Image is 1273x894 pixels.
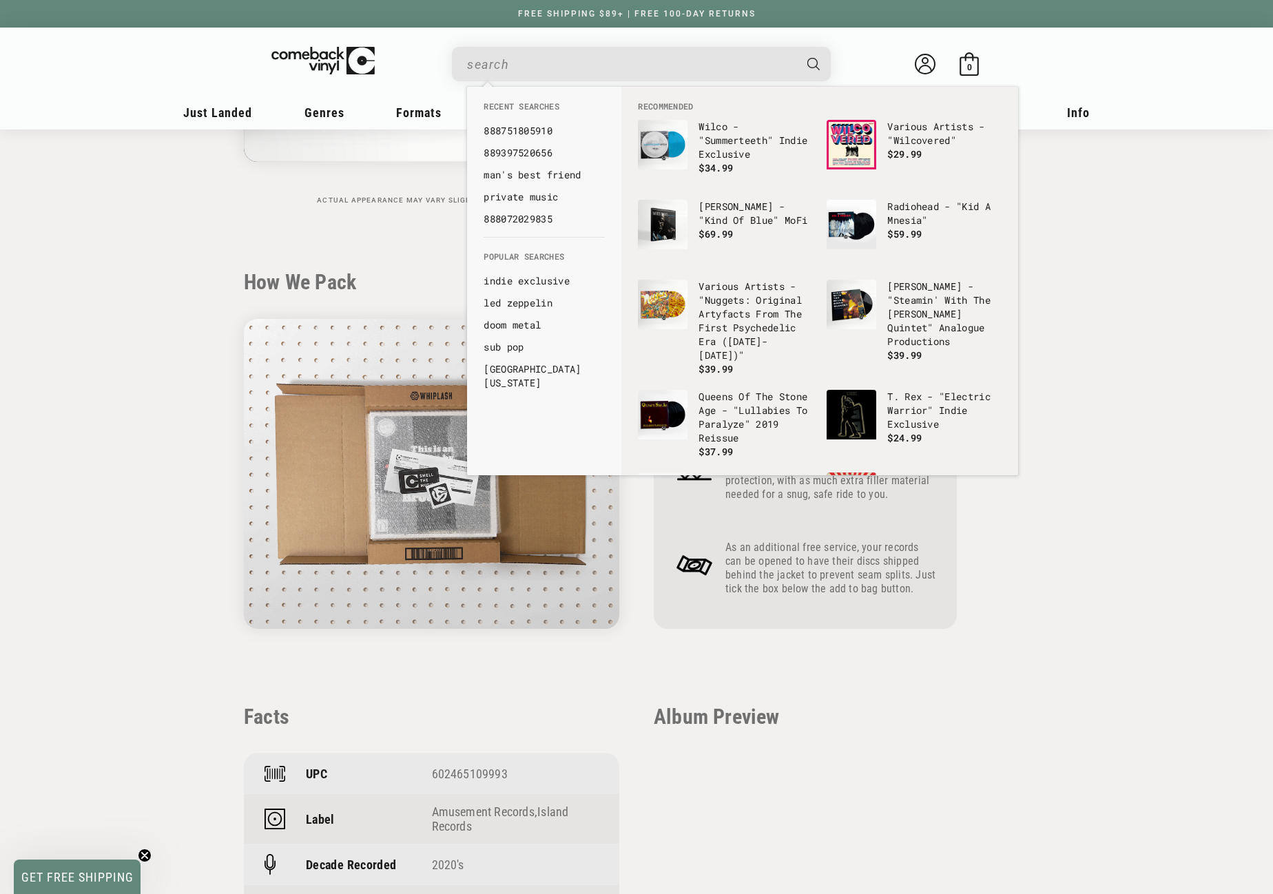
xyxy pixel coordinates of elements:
[631,466,820,545] li: default_products: The Beatles - "1"
[396,105,442,120] span: Formats
[827,390,876,439] img: T. Rex - "Electric Warrior" Indie Exclusive
[887,280,1002,349] p: [PERSON_NAME] - "Steamin' With The [PERSON_NAME] Quintet" Analogue Productions
[477,251,612,270] li: Popular Searches
[827,390,1002,456] a: T. Rex - "Electric Warrior" Indie Exclusive T. Rex - "Electric Warrior" Indie Exclusive $24.99
[432,767,599,781] div: 602465109993
[477,120,612,142] li: recent_searches: 888751805910
[674,545,714,585] img: Frame_4_2.png
[887,431,922,444] span: $24.99
[827,472,1002,539] a: Incubus - "Light Grenades" Regular Incubus - "Light Grenades" Regular
[887,227,922,240] span: $59.99
[304,105,344,120] span: Genres
[638,120,687,169] img: Wilco - "Summerteeth" Indie Exclusive
[467,87,621,237] div: Recent Searches
[887,472,1002,500] p: Incubus - "Light Grenades" Regular
[820,113,1008,193] li: default_products: Various Artists - "Wilcovered"
[432,804,535,819] a: Amusement Records
[244,705,619,729] p: Facts
[484,124,605,138] a: 888751805910
[477,101,612,120] li: Recent Searches
[698,445,733,458] span: $37.99
[638,472,813,539] a: The Beatles - "1" The Beatles - "1"
[477,164,612,186] li: recent_searches: man's best friend
[484,212,605,226] a: 888072029835
[21,870,134,884] span: GET FREE SHIPPING
[484,274,605,288] a: indie exclusive
[484,340,605,354] a: sub pop
[638,280,813,376] a: Various Artists - "Nuggets: Original Artyfacts From The First Psychedelic Era (1965-1968)" Variou...
[638,200,813,266] a: Miles Davis - "Kind Of Blue" MoFi [PERSON_NAME] - "Kind Of Blue" MoFi $69.99
[698,161,733,174] span: $34.99
[820,273,1008,369] li: default_products: Miles Davis - "Steamin' With The Miles Davis Quintet" Analogue Productions
[698,120,813,161] p: Wilco - "Summerteeth" Indie Exclusive
[138,849,152,862] button: Close teaser
[477,336,612,358] li: default_suggestions: sub pop
[698,200,813,227] p: [PERSON_NAME] - "Kind Of Blue" MoFi
[827,280,1002,362] a: Miles Davis - "Steamin' With The Miles Davis Quintet" Analogue Productions [PERSON_NAME] - "Steam...
[631,113,820,193] li: default_products: Wilco - "Summerteeth" Indie Exclusive
[484,190,605,204] a: private music
[887,120,1002,147] p: Various Artists - "Wilcovered"
[887,147,922,160] span: $29.99
[698,390,813,445] p: Queens Of The Stone Age - "Lullabies To Paralyze" 2019 Reissue
[827,120,1002,186] a: Various Artists - "Wilcovered" Various Artists - "Wilcovered" $29.99
[504,9,769,19] a: FREE SHIPPING $89+ | FREE 100-DAY RETURNS
[432,804,599,833] div: ,
[698,362,733,375] span: $39.99
[477,186,612,208] li: recent_searches: private music
[725,541,936,596] p: As an additional free service, your records can be opened to have their discs shipped behind the ...
[477,358,612,394] li: default_suggestions: hotel california
[698,280,813,362] p: Various Artists - "Nuggets: Original Artyfacts From The First Psychedelic Era ([DATE]-[DATE])"
[827,280,876,329] img: Miles Davis - "Steamin' With The Miles Davis Quintet" Analogue Productions
[477,208,612,230] li: recent_searches: 888072029835
[306,857,396,872] p: Decade Recorded
[244,196,619,205] p: Actual appearance may vary slightly from mockup
[631,193,820,273] li: default_products: Miles Davis - "Kind Of Blue" MoFi
[698,472,813,486] p: The Beatles - "1"
[432,804,569,833] a: Island Records
[887,349,922,362] span: $39.99
[467,237,621,401] div: Popular Searches
[631,383,820,466] li: default_products: Queens Of The Stone Age - "Lullabies To Paralyze" 2019 Reissue
[827,200,876,249] img: Radiohead - "Kid A Mnesia"
[631,273,820,383] li: default_products: Various Artists - "Nuggets: Original Artyfacts From The First Psychedelic Era (...
[484,318,605,332] a: doom metal
[244,270,1029,295] h2: How We Pack
[820,193,1008,273] li: default_products: Radiohead - "Kid A Mnesia"
[621,87,1018,475] div: Recommended
[638,390,813,459] a: Queens Of The Stone Age - "Lullabies To Paralyze" 2019 Reissue Queens Of The Stone Age - "Lullabi...
[638,280,687,329] img: Various Artists - "Nuggets: Original Artyfacts From The First Psychedelic Era (1965-1968)"
[887,200,1002,227] p: Radiohead - "Kid A Mnesia"
[638,390,687,439] img: Queens Of The Stone Age - "Lullabies To Paralyze" 2019 Reissue
[477,314,612,336] li: default_suggestions: doom metal
[183,105,252,120] span: Just Landed
[477,142,612,164] li: recent_searches: 889397520656
[820,466,1008,545] li: default_products: Incubus - "Light Grenades" Regular
[638,120,813,186] a: Wilco - "Summerteeth" Indie Exclusive Wilco - "Summerteeth" Indie Exclusive $34.99
[484,146,605,160] a: 889397520656
[477,292,612,314] li: default_suggestions: led zeppelin
[432,857,464,872] a: 2020's
[820,383,1008,463] li: default_products: T. Rex - "Electric Warrior" Indie Exclusive
[306,767,327,781] p: UPC
[484,296,605,310] a: led zeppelin
[796,47,833,81] button: Search
[827,120,876,169] img: Various Artists - "Wilcovered"
[477,270,612,292] li: default_suggestions: indie exclusive
[484,168,605,182] a: man's best friend
[467,50,794,79] input: When autocomplete results are available use up and down arrows to review and enter to select
[631,101,1008,113] li: Recommended
[244,319,619,629] img: HowWePack-Updated.gif
[306,812,335,827] p: Label
[698,227,733,240] span: $69.99
[887,390,1002,431] p: T. Rex - "Electric Warrior" Indie Exclusive
[827,472,876,522] img: Incubus - "Light Grenades" Regular
[1067,105,1090,120] span: Info
[654,705,957,729] p: Album Preview
[14,860,141,894] div: GET FREE SHIPPINGClose teaser
[484,362,605,390] a: [GEOGRAPHIC_DATA][US_STATE]
[967,62,972,72] span: 0
[638,200,687,249] img: Miles Davis - "Kind Of Blue" MoFi
[452,47,831,81] div: Search
[827,200,1002,266] a: Radiohead - "Kid A Mnesia" Radiohead - "Kid A Mnesia" $59.99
